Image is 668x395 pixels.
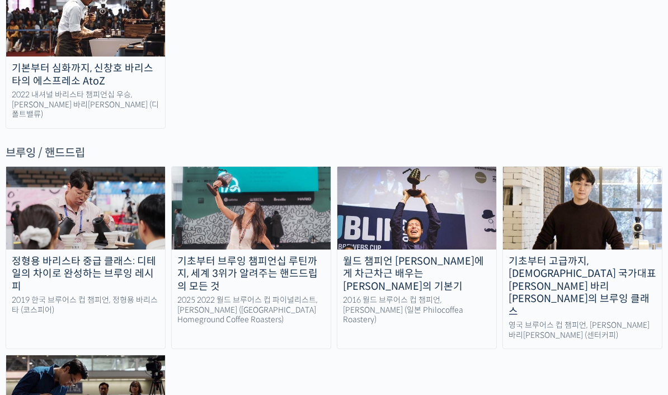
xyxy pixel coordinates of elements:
img: from-brewing-basics-to-competition_course-thumbnail.jpg [172,167,331,250]
a: 대화 [74,302,144,330]
a: 정형용 바리스타 중급 클래스: 디테일의 차이로 완성하는 브루잉 레시피 2019 한국 브루어스 컵 챔피언, 정형용 바리스타 (코스피어) [6,166,166,349]
div: 기초부터 고급까지, [DEMOGRAPHIC_DATA] 국가대표 [PERSON_NAME] 바리[PERSON_NAME]의 브루잉 클래스 [503,255,662,318]
span: 대화 [102,319,116,328]
img: advanced-brewing_course-thumbnail.jpeg [6,167,165,250]
a: 설정 [144,302,215,330]
a: 홈 [3,302,74,330]
div: 기초부터 브루잉 챔피언십 루틴까지, 세계 3위가 알려주는 핸드드립의 모든 것 [172,255,331,293]
div: 기본부터 심화까지, 신창호 바리스타의 에스프레소 AtoZ [6,62,165,87]
div: 2022 내셔널 바리스타 챔피언십 우승, [PERSON_NAME] 바리[PERSON_NAME] (디폴트밸류) [6,90,165,120]
span: 홈 [35,319,42,328]
span: 설정 [173,319,186,328]
div: 2025 2022 월드 브루어스 컵 파이널리스트, [PERSON_NAME] ([GEOGRAPHIC_DATA] Homeground Coffee Roasters) [172,295,331,325]
div: 2019 한국 브루어스 컵 챔피언, 정형용 바리스타 (코스피어) [6,295,165,315]
div: 2016 월드 브루어스 컵 챔피언, [PERSON_NAME] (일본 Philocoffea Roastery) [337,295,496,325]
div: 브루잉 / 핸드드립 [6,145,662,161]
div: 영국 브루어스 컵 챔피언, [PERSON_NAME] 바리[PERSON_NAME] (센터커피) [503,321,662,340]
img: sanghopark-thumbnail.jpg [503,167,662,250]
a: 월드 챔피언 [PERSON_NAME]에게 차근차근 배우는 [PERSON_NAME]의 기본기 2016 월드 브루어스 컵 챔피언, [PERSON_NAME] (일본 Philocof... [337,166,497,349]
a: 기초부터 고급까지, [DEMOGRAPHIC_DATA] 국가대표 [PERSON_NAME] 바리[PERSON_NAME]의 브루잉 클래스 영국 브루어스 컵 챔피언, [PERSON_... [502,166,662,349]
div: 정형용 바리스타 중급 클래스: 디테일의 차이로 완성하는 브루잉 레시피 [6,255,165,293]
a: 기초부터 브루잉 챔피언십 루틴까지, 세계 3위가 알려주는 핸드드립의 모든 것 2025 2022 월드 브루어스 컵 파이널리스트, [PERSON_NAME] ([GEOGRAPHIC... [171,166,331,349]
img: fundamentals-of-brewing_course-thumbnail.jpeg [337,167,496,250]
div: 월드 챔피언 [PERSON_NAME]에게 차근차근 배우는 [PERSON_NAME]의 기본기 [337,255,496,293]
